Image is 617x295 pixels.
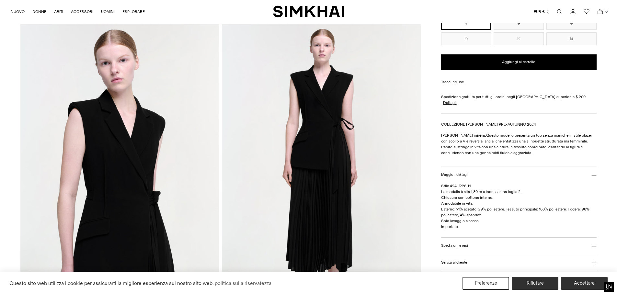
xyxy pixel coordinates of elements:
font: 0 [605,9,608,14]
a: NUOVO [11,5,25,19]
a: ABITI [54,5,63,19]
button: 6 [494,17,544,30]
font: Preferenze [475,280,497,286]
button: Informazioni su SIMKHAI [441,271,597,288]
button: Preferenze [463,277,509,290]
button: Rifiutare [512,277,558,290]
font: 10 [464,37,468,41]
button: EUR € [534,5,551,19]
button: Accettare [561,277,608,290]
a: Apri la modalità carrello [594,5,607,18]
font: 14 [570,37,573,41]
font: Tasse incluse. [441,80,465,84]
font: La modella è alta 1,80 m e indossa una taglia 2. [441,189,521,194]
font: Importato. [441,224,459,229]
a: ESPLORARE [122,5,145,19]
font: Esterno: 71% acetato, 29% poliestere. Tessuto principale: 100% poliestere. Fodera: 96% poliestere... [441,207,589,217]
font: EUR € [534,9,545,14]
a: Apri la modalità di ricerca [553,5,566,18]
font: Spedizioni e resi [441,243,468,248]
a: UOMINI [101,5,115,19]
button: Maggiori dettagli [441,166,597,183]
font: Questo sito web utilizza i cookie per assicurarti la migliore esperienza sul nostro sito web. [9,280,214,286]
button: 12 [494,32,544,45]
font: 8 [570,21,573,26]
font: nero. [477,133,486,138]
font: Aggiungi al carrello [502,60,535,64]
font: Chiusura con bottone interno. [441,195,493,200]
font: politica sulla riservatezza [215,280,271,286]
button: 4 [441,17,491,30]
a: DONNE [32,5,46,19]
a: Vai alla pagina dell'account [566,5,579,18]
button: Aggiungi al carrello [441,54,597,70]
font: 12 [517,37,520,41]
a: ACCESSORI [71,5,93,19]
font: Servizi al cliente [441,260,467,265]
a: COLLEZIONE [PERSON_NAME] PRE-AUTUNNO 2024 [441,122,536,127]
button: 10 [441,32,491,45]
font: Dettagli [443,100,457,105]
button: 14 [546,32,597,45]
font: 6 [518,21,520,26]
font: Spedizione gratuita per tutti gli ordini negli [GEOGRAPHIC_DATA] superiori a $ 200 [441,95,586,99]
button: Spedizioni e resi [441,238,597,254]
font: Rifiutare [527,280,544,286]
a: Informativa sulla privacy (si apre in una nuova scheda) [214,278,272,288]
font: Solo lavaggio a secco. [441,219,480,223]
a: Dettagli [443,100,457,106]
font: Stile 424-1226-H [441,184,471,188]
font: Maggiori dettagli [441,172,469,177]
font: Accettare [574,280,595,286]
font: Questo modello presenta un top senza maniche in stile blazer con scollo a V e revers a lancia, ch... [441,133,592,155]
a: Lista dei desideri [580,5,593,18]
button: 8 [546,17,597,30]
a: SIMKHAI [273,5,344,18]
button: Servizi al cliente [441,254,597,271]
font: [PERSON_NAME] in [441,133,477,138]
font: 4 [465,21,467,26]
font: Annodabile in vita. [441,201,473,206]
